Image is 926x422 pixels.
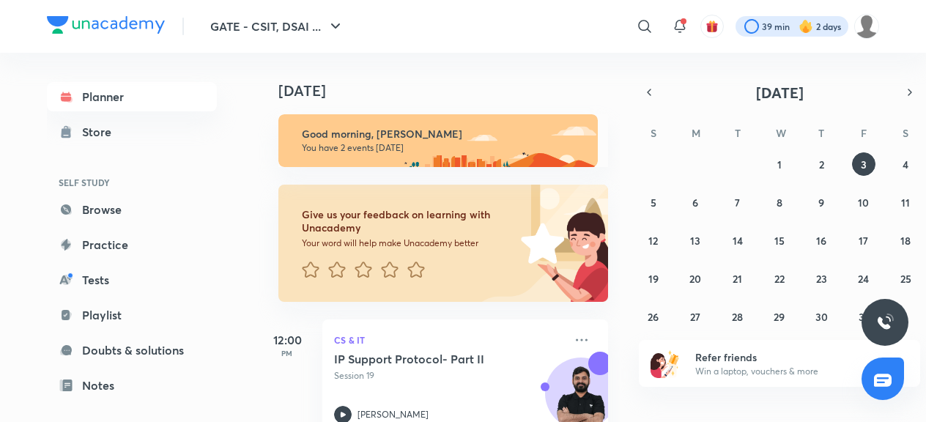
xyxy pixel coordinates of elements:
[47,265,217,295] a: Tests
[816,234,826,248] abbr: October 16, 2025
[810,152,833,176] button: October 2, 2025
[334,331,564,349] p: CS & IT
[819,158,824,171] abbr: October 2, 2025
[777,196,782,210] abbr: October 8, 2025
[774,234,785,248] abbr: October 15, 2025
[358,408,429,421] p: [PERSON_NAME]
[756,83,804,103] span: [DATE]
[690,310,700,324] abbr: October 27, 2025
[818,126,824,140] abbr: Thursday
[651,349,680,378] img: referral
[302,127,585,141] h6: Good morning, [PERSON_NAME]
[47,16,165,37] a: Company Logo
[692,126,700,140] abbr: Monday
[684,267,707,290] button: October 20, 2025
[768,152,791,176] button: October 1, 2025
[861,126,867,140] abbr: Friday
[894,229,917,252] button: October 18, 2025
[726,190,749,214] button: October 7, 2025
[47,371,217,400] a: Notes
[852,267,875,290] button: October 24, 2025
[726,267,749,290] button: October 21, 2025
[684,305,707,328] button: October 27, 2025
[852,152,875,176] button: October 3, 2025
[642,190,665,214] button: October 5, 2025
[768,267,791,290] button: October 22, 2025
[861,158,867,171] abbr: October 3, 2025
[258,349,316,358] p: PM
[47,117,217,147] a: Store
[876,314,894,331] img: ttu
[47,300,217,330] a: Playlist
[816,272,827,286] abbr: October 23, 2025
[201,12,353,41] button: GATE - CSIT, DSAI ...
[799,19,813,34] img: streak
[852,190,875,214] button: October 10, 2025
[689,272,701,286] abbr: October 20, 2025
[777,158,782,171] abbr: October 1, 2025
[278,114,598,167] img: morning
[648,310,659,324] abbr: October 26, 2025
[47,230,217,259] a: Practice
[659,82,900,103] button: [DATE]
[894,152,917,176] button: October 4, 2025
[735,126,741,140] abbr: Tuesday
[695,349,875,365] h6: Refer friends
[302,142,585,154] p: You have 2 events [DATE]
[684,229,707,252] button: October 13, 2025
[815,310,828,324] abbr: October 30, 2025
[776,126,786,140] abbr: Wednesday
[859,310,869,324] abbr: October 31, 2025
[774,310,785,324] abbr: October 29, 2025
[642,305,665,328] button: October 26, 2025
[648,234,658,248] abbr: October 12, 2025
[852,305,875,328] button: October 31, 2025
[854,14,879,39] img: ABHINAV PANWAR
[82,123,120,141] div: Store
[810,305,833,328] button: October 30, 2025
[684,190,707,214] button: October 6, 2025
[651,196,656,210] abbr: October 5, 2025
[690,234,700,248] abbr: October 13, 2025
[302,237,516,249] p: Your word will help make Unacademy better
[47,170,217,195] h6: SELF STUDY
[642,267,665,290] button: October 19, 2025
[726,229,749,252] button: October 14, 2025
[47,336,217,365] a: Doubts & solutions
[810,229,833,252] button: October 16, 2025
[258,331,316,349] h5: 12:00
[852,229,875,252] button: October 17, 2025
[858,196,869,210] abbr: October 10, 2025
[735,196,740,210] abbr: October 7, 2025
[901,196,910,210] abbr: October 11, 2025
[894,190,917,214] button: October 11, 2025
[692,196,698,210] abbr: October 6, 2025
[818,196,824,210] abbr: October 9, 2025
[894,267,917,290] button: October 25, 2025
[278,82,623,100] h4: [DATE]
[47,16,165,34] img: Company Logo
[471,185,608,302] img: feedback_image
[768,305,791,328] button: October 29, 2025
[47,82,217,111] a: Planner
[47,195,217,224] a: Browse
[900,272,911,286] abbr: October 25, 2025
[900,234,911,248] abbr: October 18, 2025
[774,272,785,286] abbr: October 22, 2025
[858,272,869,286] abbr: October 24, 2025
[334,369,564,382] p: Session 19
[733,272,742,286] abbr: October 21, 2025
[695,365,875,378] p: Win a laptop, vouchers & more
[651,126,656,140] abbr: Sunday
[903,158,908,171] abbr: October 4, 2025
[302,208,516,234] h6: Give us your feedback on learning with Unacademy
[859,234,868,248] abbr: October 17, 2025
[726,305,749,328] button: October 28, 2025
[642,229,665,252] button: October 12, 2025
[648,272,659,286] abbr: October 19, 2025
[768,190,791,214] button: October 8, 2025
[334,352,516,366] h5: IP Support Protocol- Part II
[700,15,724,38] button: avatar
[810,190,833,214] button: October 9, 2025
[732,310,743,324] abbr: October 28, 2025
